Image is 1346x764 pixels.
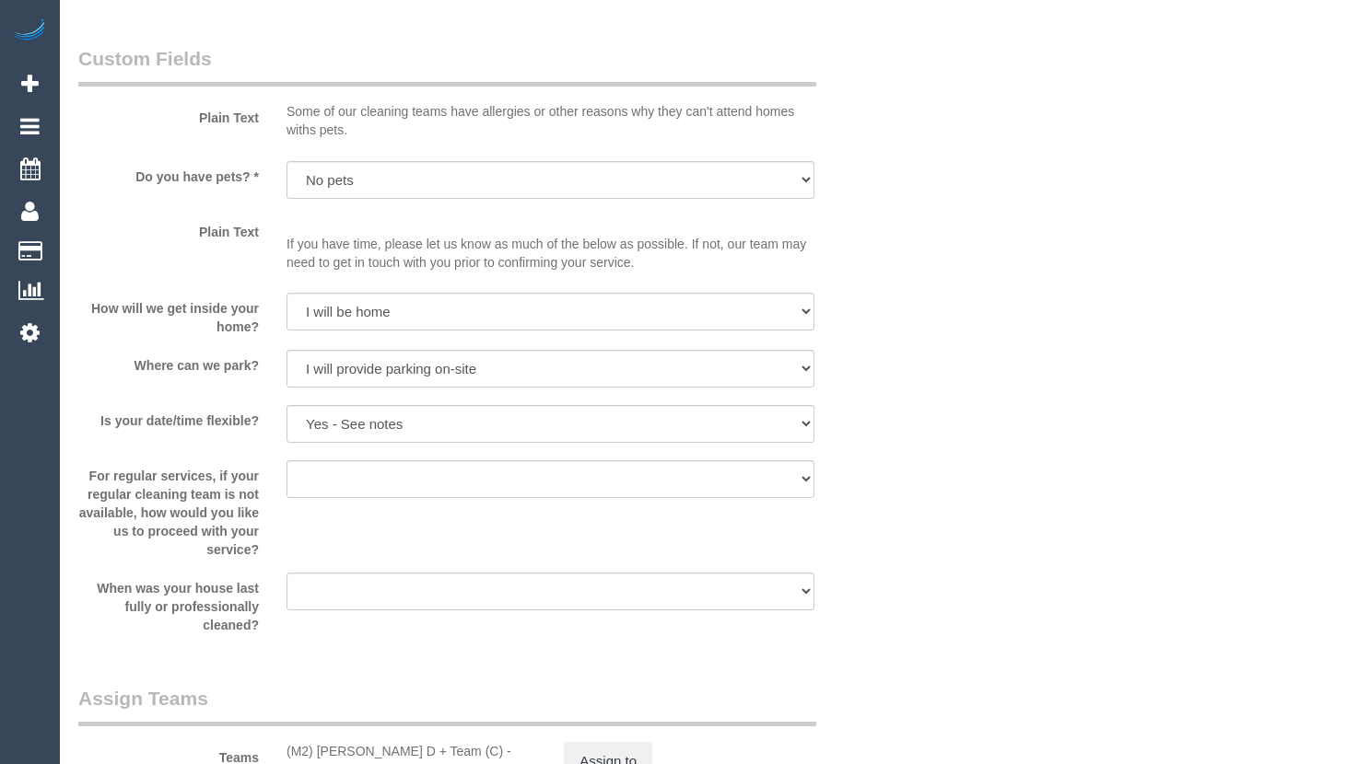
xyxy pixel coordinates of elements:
[64,350,273,375] label: Where can we park?
[287,102,814,139] p: Some of our cleaning teams have allergies or other reasons why they can't attend homes withs pets.
[287,216,814,272] p: If you have time, please let us know as much of the below as possible. If not, our team may need ...
[64,573,273,634] label: When was your house last fully or professionally cleaned?
[64,161,273,186] label: Do you have pets? *
[64,460,273,559] label: For regular services, if your regular cleaning team is not available, how would you like us to pr...
[64,405,273,430] label: Is your date/time flexible?
[11,18,48,44] img: Automaid Logo
[64,216,273,241] label: Plain Text
[64,102,273,127] label: Plain Text
[64,293,273,336] label: How will we get inside your home?
[78,45,816,87] legend: Custom Fields
[78,685,816,726] legend: Assign Teams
